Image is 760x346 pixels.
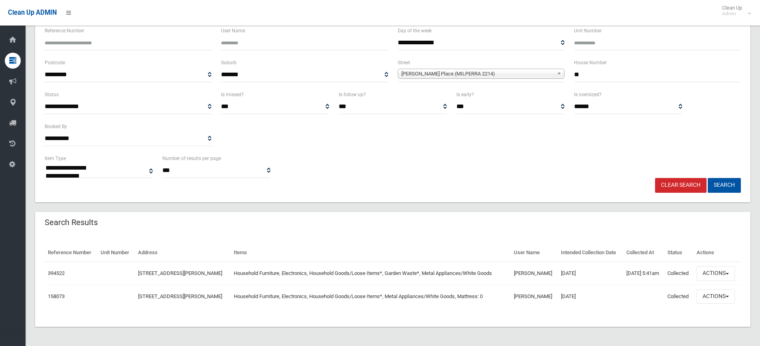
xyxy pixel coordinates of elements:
[45,122,67,131] label: Booked By
[45,154,66,163] label: Item Type
[339,90,366,99] label: Is follow up?
[401,69,554,79] span: [PERSON_NAME] Place (MILPERRA 2214)
[97,244,134,262] th: Unit Number
[511,285,558,308] td: [PERSON_NAME]
[231,262,511,285] td: Household Furniture, Electronics, Household Goods/Loose Items*, Garden Waste*, Metal Appliances/W...
[45,58,65,67] label: Postcode
[45,90,59,99] label: Status
[558,262,623,285] td: [DATE]
[558,285,623,308] td: [DATE]
[664,262,693,285] td: Collected
[221,58,237,67] label: Suburb
[8,9,57,16] span: Clean Up ADMIN
[511,262,558,285] td: [PERSON_NAME]
[722,11,742,17] small: Admin
[231,285,511,308] td: Household Furniture, Electronics, Household Goods/Loose Items*, Metal Appliances/White Goods, Mat...
[708,178,741,193] button: Search
[162,154,221,163] label: Number of results per page
[623,244,665,262] th: Collected At
[135,244,231,262] th: Address
[574,90,602,99] label: Is oversized?
[511,244,558,262] th: User Name
[574,58,607,67] label: House Number
[398,26,432,35] label: Day of the week
[138,270,222,276] a: [STREET_ADDRESS][PERSON_NAME]
[45,26,84,35] label: Reference Number
[664,244,693,262] th: Status
[45,244,97,262] th: Reference Number
[693,244,741,262] th: Actions
[48,293,65,299] a: 158073
[398,58,410,67] label: Street
[456,90,474,99] label: Is early?
[48,270,65,276] a: 394522
[558,244,623,262] th: Intended Collection Date
[231,244,511,262] th: Items
[655,178,707,193] a: Clear Search
[697,289,735,304] button: Actions
[221,26,245,35] label: User Name
[574,26,602,35] label: Unit Number
[221,90,244,99] label: Is missed?
[664,285,693,308] td: Collected
[138,293,222,299] a: [STREET_ADDRESS][PERSON_NAME]
[697,266,735,281] button: Actions
[623,262,665,285] td: [DATE] 5:41am
[718,5,750,17] span: Clean Up
[35,215,107,230] header: Search Results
